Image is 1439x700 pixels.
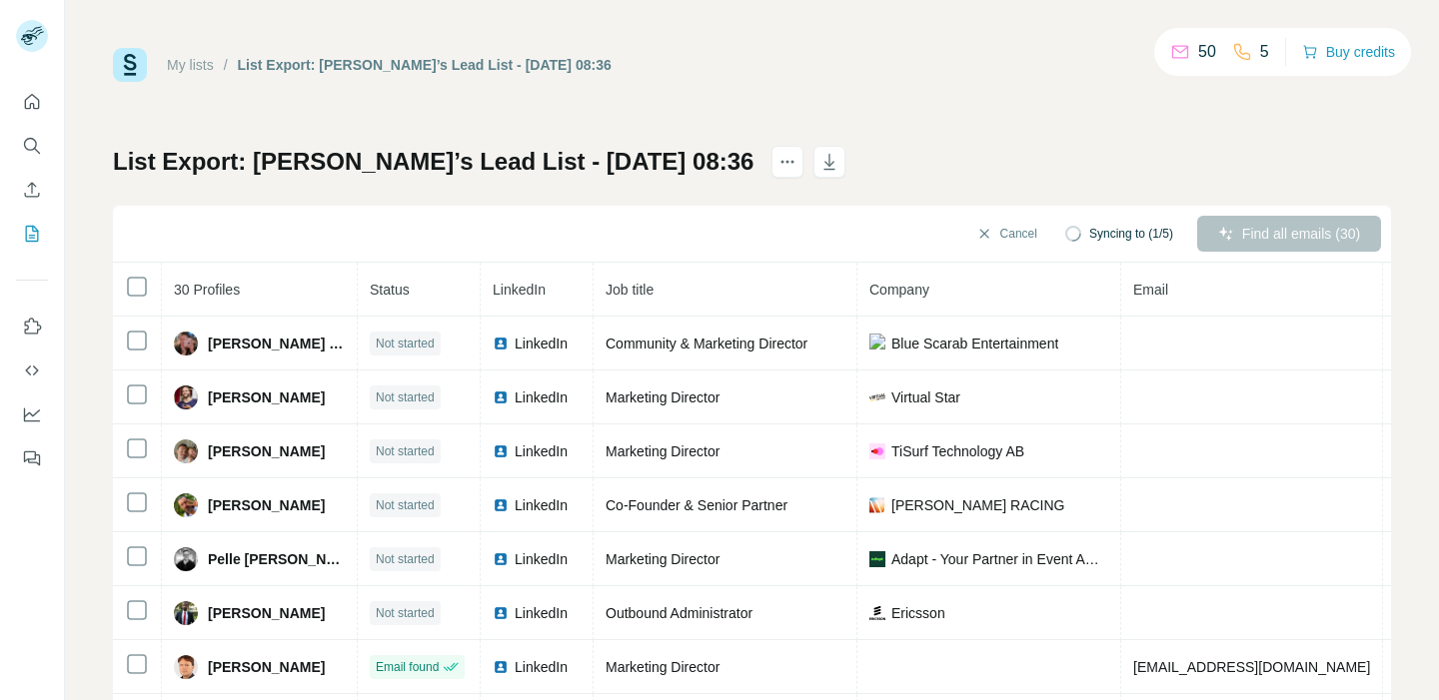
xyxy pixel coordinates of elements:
[174,493,198,517] img: Avatar
[493,389,509,405] img: LinkedIn logo
[376,550,435,568] span: Not started
[606,659,719,675] span: Marketing Director
[376,604,435,622] span: Not started
[174,385,198,409] img: Avatar
[16,216,48,252] button: My lists
[515,441,568,461] span: LinkedIn
[224,55,228,75] li: /
[16,396,48,432] button: Dashboard
[606,605,752,621] span: Outbound Administrator
[238,55,612,75] div: List Export: [PERSON_NAME]’s Lead List - [DATE] 08:36
[174,655,198,679] img: Avatar
[515,549,568,569] span: LinkedIn
[869,282,929,298] span: Company
[208,334,345,353] span: [PERSON_NAME] Blood
[376,442,435,460] span: Not started
[174,282,240,298] span: 30 Profiles
[606,336,807,351] span: Community & Marketing Director
[208,603,325,623] span: [PERSON_NAME]
[376,658,439,676] span: Email found
[515,603,568,623] span: LinkedIn
[869,606,885,620] img: company-logo
[606,551,719,567] span: Marketing Director
[606,282,654,298] span: Job title
[113,146,753,178] h1: List Export: [PERSON_NAME]’s Lead List - [DATE] 08:36
[16,309,48,345] button: Use Surfe on LinkedIn
[167,57,214,73] a: My lists
[891,441,1024,461] span: TiSurf Technology AB
[891,549,1108,569] span: Adapt - Your Partner in Event AND Exhibition Production
[174,601,198,625] img: Avatar
[515,495,568,515] span: LinkedIn
[493,605,509,621] img: LinkedIn logo
[1133,282,1168,298] span: Email
[208,549,345,569] span: Pelle [PERSON_NAME]
[208,387,325,407] span: [PERSON_NAME]
[1198,40,1216,64] p: 50
[16,440,48,476] button: Feedback
[493,551,509,567] img: LinkedIn logo
[869,389,885,405] img: company-logo
[891,387,960,407] span: Virtual Star
[493,282,546,298] span: LinkedIn
[174,439,198,463] img: Avatar
[771,146,803,178] button: actions
[16,172,48,208] button: Enrich CSV
[376,335,435,352] span: Not started
[174,332,198,355] img: Avatar
[962,216,1051,252] button: Cancel
[515,334,568,353] span: LinkedIn
[376,388,435,406] span: Not started
[869,497,885,513] img: company-logo
[869,443,885,459] img: company-logo
[515,657,568,677] span: LinkedIn
[16,128,48,164] button: Search
[16,352,48,388] button: Use Surfe API
[208,657,325,677] span: [PERSON_NAME]
[113,48,147,82] img: Surfe Logo
[891,334,1058,353] span: Blue Scarab Entertainment
[891,603,945,623] span: Ericsson
[493,443,509,459] img: LinkedIn logo
[606,389,719,405] span: Marketing Director
[493,659,509,675] img: LinkedIn logo
[370,282,410,298] span: Status
[16,84,48,120] button: Quick start
[606,443,719,459] span: Marketing Director
[515,387,568,407] span: LinkedIn
[869,334,885,353] img: company-logo
[208,495,325,515] span: [PERSON_NAME]
[1089,225,1173,243] span: Syncing to (1/5)
[1260,40,1269,64] p: 5
[493,336,509,351] img: LinkedIn logo
[174,547,198,571] img: Avatar
[1302,38,1395,66] button: Buy credits
[493,497,509,513] img: LinkedIn logo
[208,441,325,461] span: [PERSON_NAME]
[1133,659,1370,675] span: [EMAIL_ADDRESS][DOMAIN_NAME]
[376,496,435,514] span: Not started
[606,497,787,513] span: Co-Founder & Senior Partner
[891,495,1064,515] span: [PERSON_NAME] RACING
[869,551,885,567] img: company-logo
